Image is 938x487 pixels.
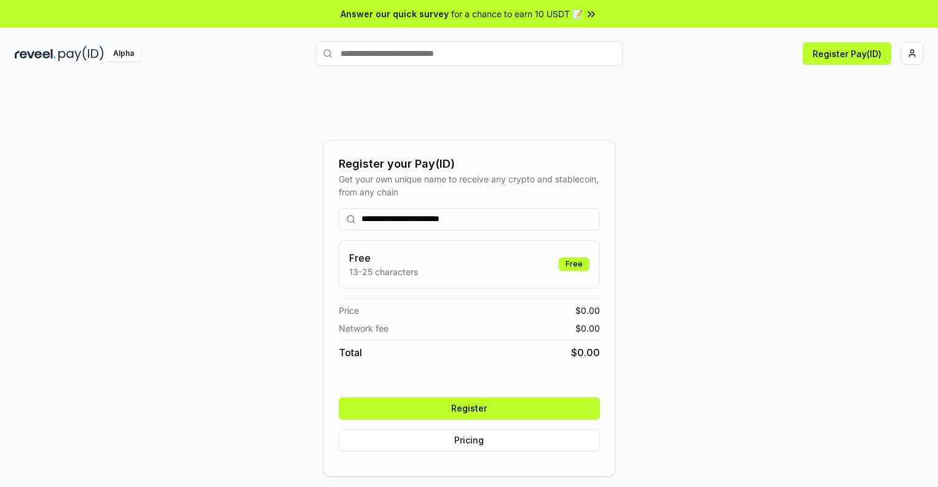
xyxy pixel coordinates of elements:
[339,155,600,173] div: Register your Pay(ID)
[349,265,418,278] p: 13-25 characters
[58,46,104,61] img: pay_id
[339,429,600,451] button: Pricing
[339,304,359,317] span: Price
[339,397,600,419] button: Register
[451,7,583,20] span: for a chance to earn 10 USDT 📝
[15,46,56,61] img: reveel_dark
[575,322,600,335] span: $ 0.00
[339,322,388,335] span: Network fee
[106,46,141,61] div: Alpha
[339,345,362,360] span: Total
[571,345,600,360] span: $ 0.00
[559,257,589,271] div: Free
[803,42,891,64] button: Register Pay(ID)
[349,251,418,265] h3: Free
[341,7,449,20] span: Answer our quick survey
[575,304,600,317] span: $ 0.00
[339,173,600,198] div: Get your own unique name to receive any crypto and stablecoin, from any chain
